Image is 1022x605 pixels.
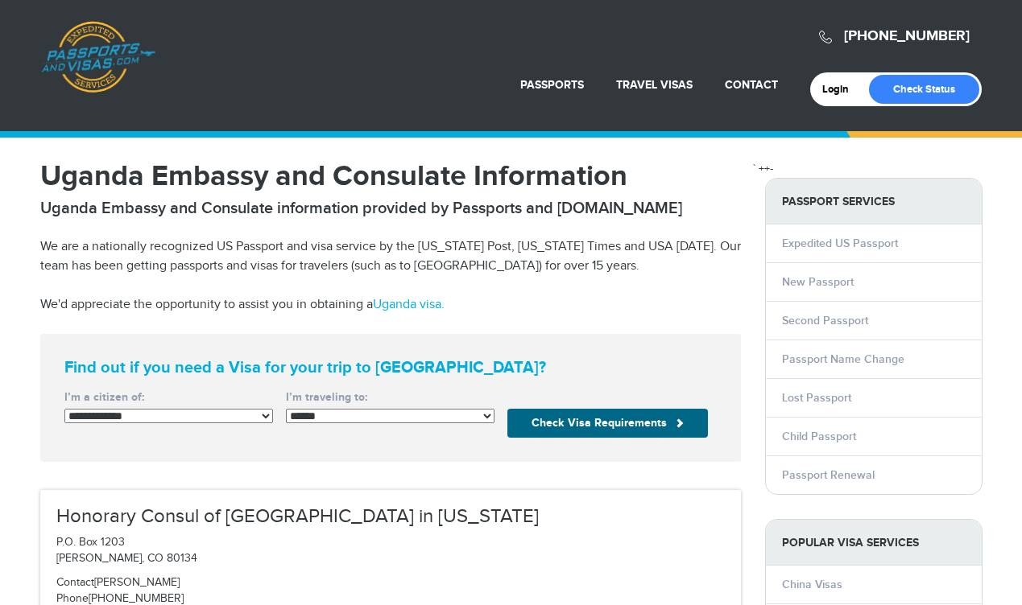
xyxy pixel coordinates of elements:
[56,506,725,527] h3: Honorary Consul of [GEOGRAPHIC_DATA] in [US_STATE]
[869,75,979,104] a: Check Status
[766,179,982,224] strong: PASSPORT SERVICES
[64,358,717,377] strong: Find out if you need a Visa for your trip to [GEOGRAPHIC_DATA]?
[844,27,970,45] a: [PHONE_NUMBER]
[822,83,860,96] a: Login
[40,162,741,191] h1: Uganda Embassy and Consulate Information
[40,295,741,315] p: We'd appreciate the opportunity to assist you in obtaining a
[782,578,842,591] a: China Visas
[56,576,94,589] span: Contact
[507,409,708,438] button: Check Visa Requirements
[782,430,856,443] a: Child Passport
[766,520,982,566] strong: Popular Visa Services
[286,389,494,405] label: I’m traveling to:
[373,297,445,312] a: Uganda visa.
[520,78,584,92] a: Passports
[64,389,273,405] label: I’m a citizen of:
[782,275,854,289] a: New Passport
[782,237,898,250] a: Expedited US Passport
[616,78,693,92] a: Travel Visas
[40,237,741,276] p: We are a nationally recognized US Passport and visa service by the [US_STATE] Post, [US_STATE] Ti...
[782,468,875,482] a: Passport Renewal
[56,535,725,567] p: P.O. Box 1203 [PERSON_NAME], CO 80134
[40,199,741,218] h2: Uganda Embassy and Consulate information provided by Passports and [DOMAIN_NAME]
[725,78,778,92] a: Contact
[41,21,155,93] a: Passports & [DOMAIN_NAME]
[782,352,904,366] a: Passport Name Change
[56,592,89,605] span: Phone
[782,391,851,405] a: Lost Passport
[782,314,868,327] a: Second Passport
